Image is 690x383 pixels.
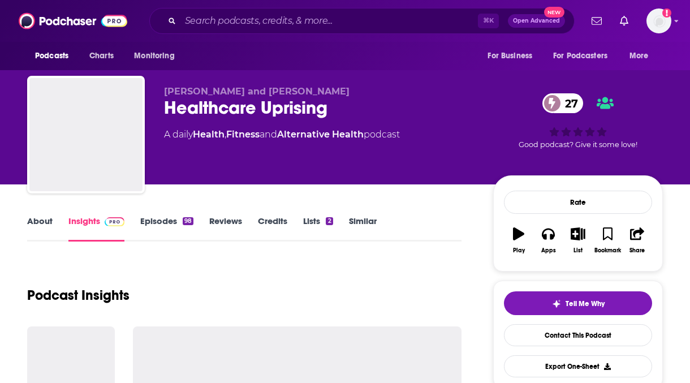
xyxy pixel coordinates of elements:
[303,216,333,242] a: Lists2
[260,129,277,140] span: and
[623,220,652,261] button: Share
[277,129,364,140] a: Alternative Health
[480,45,546,67] button: open menu
[513,247,525,254] div: Play
[27,287,130,304] h1: Podcast Insights
[519,140,637,149] span: Good podcast? Give it some love!
[27,216,53,242] a: About
[541,247,556,254] div: Apps
[554,93,584,113] span: 27
[646,8,671,33] button: Show profile menu
[82,45,120,67] a: Charts
[594,247,621,254] div: Bookmark
[488,48,532,64] span: For Business
[593,220,622,261] button: Bookmark
[646,8,671,33] img: User Profile
[662,8,671,18] svg: Add a profile image
[533,220,563,261] button: Apps
[134,48,174,64] span: Monitoring
[478,14,499,28] span: ⌘ K
[563,220,593,261] button: List
[105,217,124,226] img: Podchaser Pro
[140,216,193,242] a: Episodes98
[646,8,671,33] span: Logged in as weareheadstart
[542,93,584,113] a: 27
[326,217,333,225] div: 2
[68,216,124,242] a: InsightsPodchaser Pro
[546,45,624,67] button: open menu
[149,8,575,34] div: Search podcasts, credits, & more...
[504,291,652,315] button: tell me why sparkleTell Me Why
[493,86,663,156] div: 27Good podcast? Give it some love!
[513,18,560,24] span: Open Advanced
[35,48,68,64] span: Podcasts
[566,299,605,308] span: Tell Me Why
[27,45,83,67] button: open menu
[19,10,127,32] img: Podchaser - Follow, Share and Rate Podcasts
[89,48,114,64] span: Charts
[180,12,478,30] input: Search podcasts, credits, & more...
[622,45,663,67] button: open menu
[193,129,225,140] a: Health
[552,299,561,308] img: tell me why sparkle
[553,48,607,64] span: For Podcasters
[209,216,242,242] a: Reviews
[183,217,193,225] div: 98
[126,45,189,67] button: open menu
[164,86,350,97] span: [PERSON_NAME] and [PERSON_NAME]
[587,11,606,31] a: Show notifications dropdown
[349,216,377,242] a: Similar
[629,247,645,254] div: Share
[258,216,287,242] a: Credits
[504,191,652,214] div: Rate
[504,324,652,346] a: Contact This Podcast
[504,355,652,377] button: Export One-Sheet
[508,14,565,28] button: Open AdvancedNew
[615,11,633,31] a: Show notifications dropdown
[629,48,649,64] span: More
[573,247,583,254] div: List
[225,129,226,140] span: ,
[226,129,260,140] a: Fitness
[544,7,564,18] span: New
[504,220,533,261] button: Play
[164,128,400,141] div: A daily podcast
